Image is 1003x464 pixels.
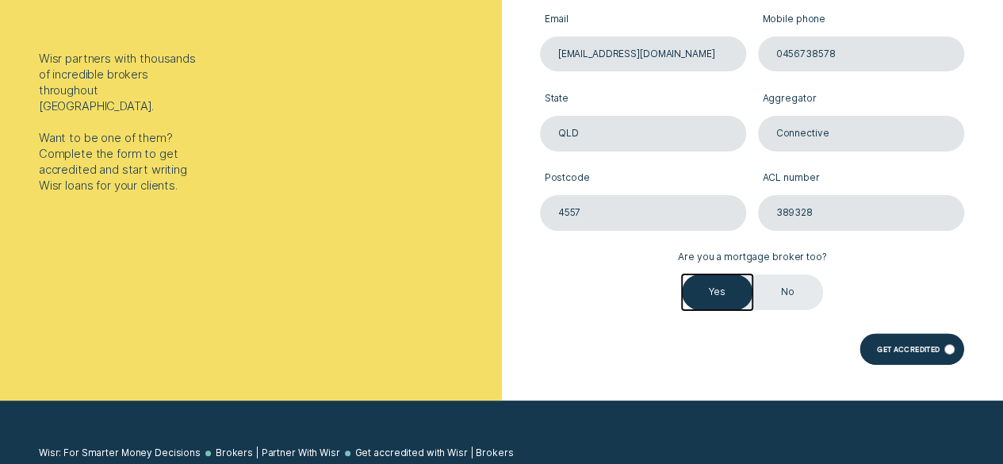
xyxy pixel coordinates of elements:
[674,243,831,275] label: Are you a mortgage broker too?
[752,274,823,309] label: No
[540,163,746,195] label: Postcode
[39,51,203,194] div: Wisr partners with thousands of incredible brokers throughout [GEOGRAPHIC_DATA]. Want to be one o...
[758,83,964,116] label: Aggregator
[39,447,201,459] a: Wisr: For Smarter Money Decisions
[354,447,513,459] a: Get accredited with Wisr | Brokers
[682,274,752,309] label: Yes
[758,163,964,195] label: ACL number
[540,83,746,116] label: State
[859,333,964,365] button: Get Accredited
[216,447,340,459] a: Brokers | Partner With Wisr
[758,4,964,36] label: Mobile phone
[540,4,746,36] label: Email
